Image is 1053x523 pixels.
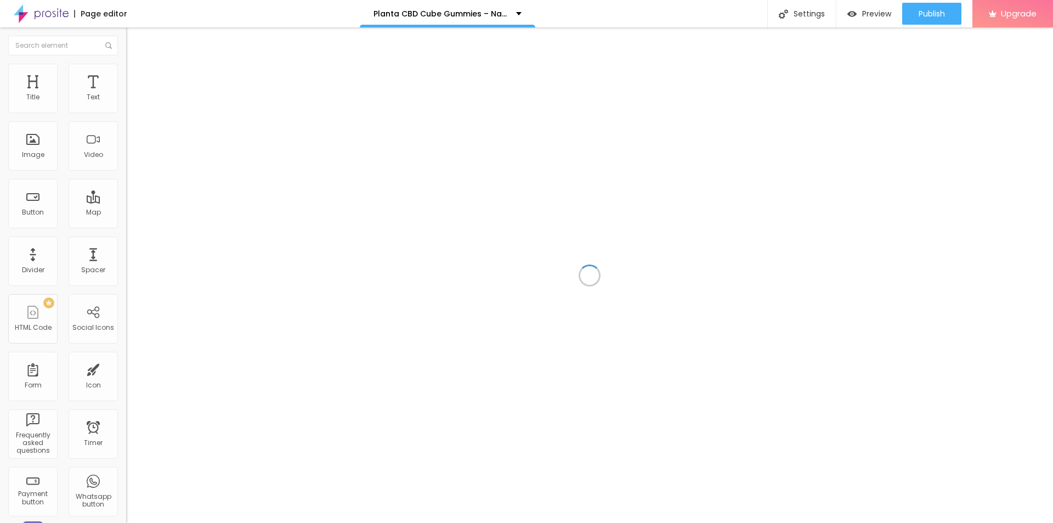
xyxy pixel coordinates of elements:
[862,9,891,18] span: Preview
[373,10,508,18] p: Planta CBD Cube Gummies – Natural Stress & Pain Relief
[81,266,105,274] div: Spacer
[71,493,115,509] div: Whatsapp button
[72,324,114,331] div: Social Icons
[105,42,112,49] img: Icone
[847,9,857,19] img: view-1.svg
[84,439,103,447] div: Timer
[86,209,101,216] div: Map
[22,266,44,274] div: Divider
[15,324,52,331] div: HTML Code
[1001,9,1037,18] span: Upgrade
[86,381,101,389] div: Icon
[22,209,44,216] div: Button
[22,151,44,159] div: Image
[84,151,103,159] div: Video
[87,93,100,101] div: Text
[919,9,945,18] span: Publish
[902,3,961,25] button: Publish
[836,3,902,25] button: Preview
[25,381,42,389] div: Form
[11,490,54,506] div: Payment button
[8,36,118,55] input: Search element
[74,10,127,18] div: Page editor
[779,9,788,19] img: Icone
[26,93,39,101] div: Title
[11,431,54,455] div: Frequently asked questions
